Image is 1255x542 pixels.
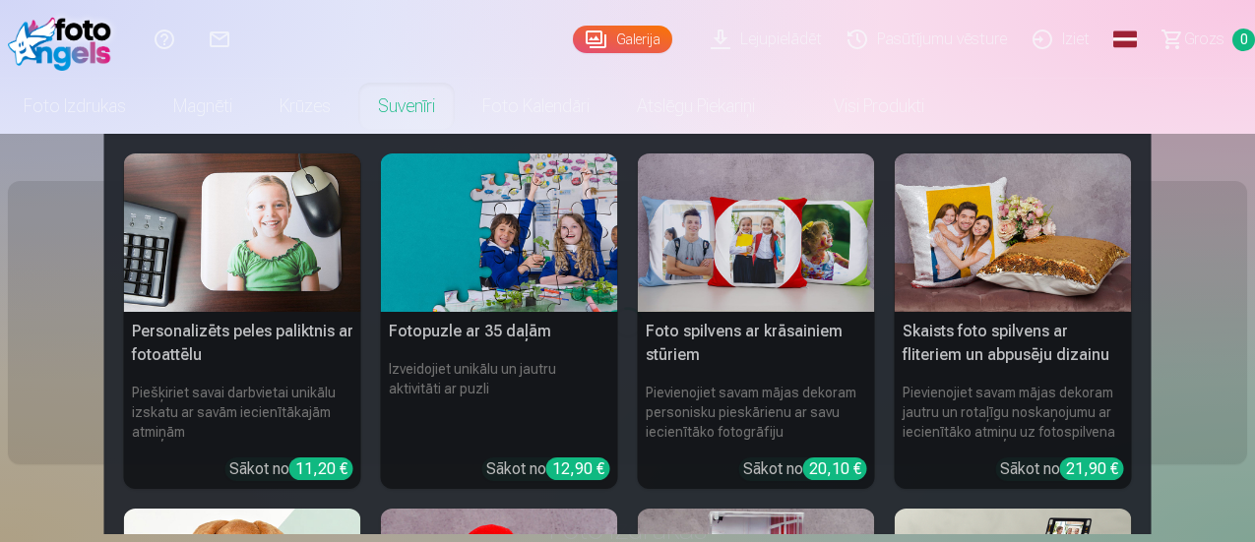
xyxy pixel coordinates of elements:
div: Sākot no [229,457,353,481]
h6: Pievienojiet savam mājas dekoram personisku pieskārienu ar savu iecienītāko fotogrāfiju [638,375,875,450]
img: Skaists foto spilvens ar fliteriem un abpusēju dizainu [895,153,1132,312]
h6: Pievienojiet savam mājas dekoram jautru un rotaļīgu noskaņojumu ar iecienītāko atmiņu uz fotospil... [895,375,1132,450]
div: 12,90 € [546,457,610,480]
a: Magnēti [150,79,256,134]
div: Sākot no [1000,457,1124,481]
img: /fa1 [8,8,121,71]
h5: Fotopuzle ar 35 daļām [381,312,618,351]
a: Fotopuzle ar 35 daļāmFotopuzle ar 35 daļāmIzveidojiet unikālu un jautru aktivitāti ar puzliSākot ... [381,153,618,489]
a: Galerija [573,26,672,53]
a: Atslēgu piekariņi [613,79,779,134]
div: 21,90 € [1060,457,1124,480]
a: Foto spilvens ar krāsainiem stūriemFoto spilvens ar krāsainiem stūriemPievienojiet savam mājas de... [638,153,875,489]
a: Skaists foto spilvens ar fliteriem un abpusēju dizainuSkaists foto spilvens ar fliteriem un abpus... [895,153,1132,489]
a: Krūzes [256,79,354,134]
a: Visi produkti [779,79,948,134]
a: Suvenīri [354,79,459,134]
h6: Piešķiriet savai darbvietai unikālu izskatu ar savām iecienītākajām atmiņām [124,375,361,450]
h5: Skaists foto spilvens ar fliteriem un abpusēju dizainu [895,312,1132,375]
div: Sākot no [743,457,867,481]
img: Personalizēts peles paliktnis ar fotoattēlu [124,153,361,312]
div: 20,10 € [803,457,867,480]
span: Grozs [1184,28,1224,51]
img: Fotopuzle ar 35 daļām [381,153,618,312]
h6: Izveidojiet unikālu un jautru aktivitāti ar puzli [381,351,618,450]
a: Foto kalendāri [459,79,613,134]
div: Sākot no [486,457,610,481]
a: Personalizēts peles paliktnis ar fotoattēluPersonalizēts peles paliktnis ar fotoattēluPiešķiriet ... [124,153,361,489]
h5: Personalizēts peles paliktnis ar fotoattēlu [124,312,361,375]
span: 0 [1232,29,1255,51]
img: Foto spilvens ar krāsainiem stūriem [638,153,875,312]
h5: Foto spilvens ar krāsainiem stūriem [638,312,875,375]
div: 11,20 € [289,457,353,480]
